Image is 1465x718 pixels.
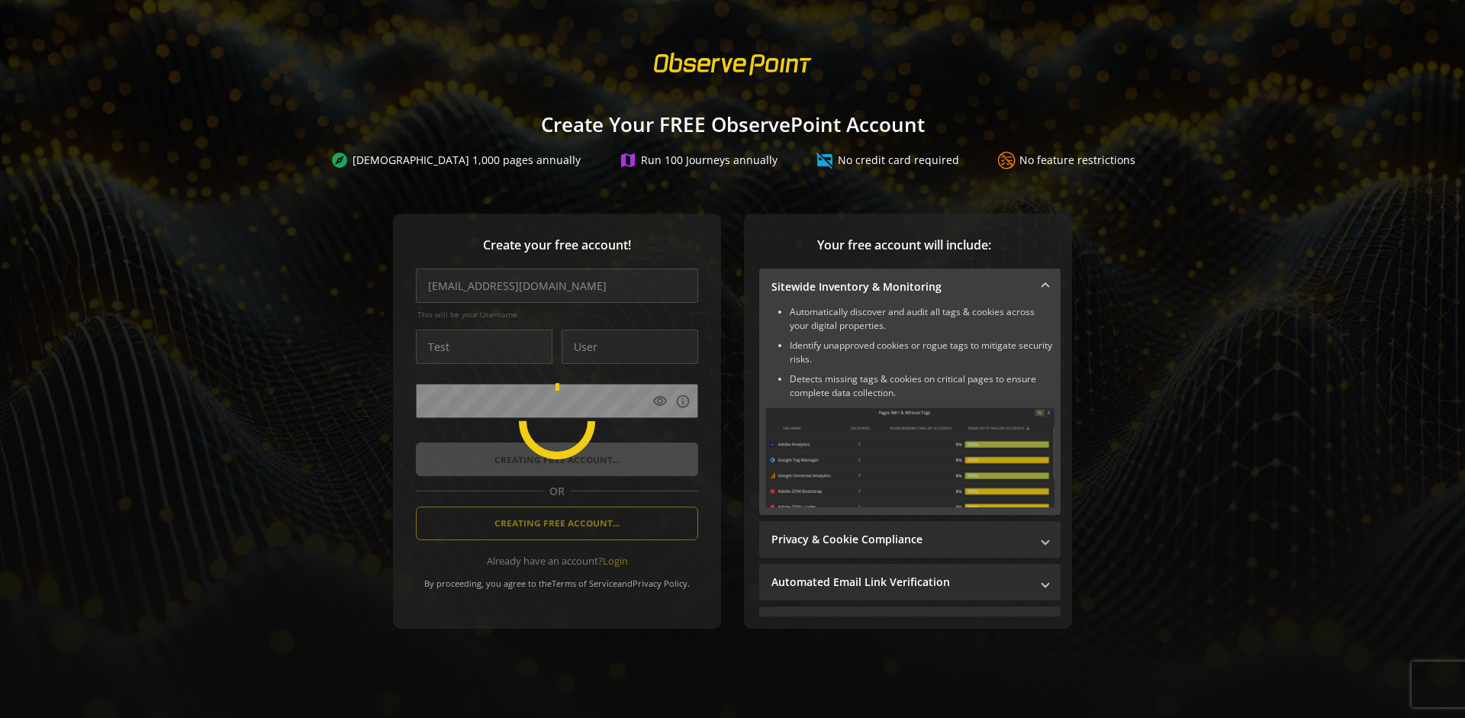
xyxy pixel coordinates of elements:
[771,279,1030,295] mat-panel-title: Sitewide Inventory & Monitoring
[759,269,1061,305] mat-expansion-panel-header: Sitewide Inventory & Monitoring
[619,151,778,169] div: Run 100 Journeys annually
[619,151,637,169] mat-icon: map
[816,151,959,169] div: No credit card required
[816,151,834,169] mat-icon: credit_card_off
[552,578,617,589] a: Terms of Service
[416,237,698,254] span: Create your free account!
[997,151,1135,169] div: No feature restrictions
[771,532,1030,547] mat-panel-title: Privacy & Cookie Compliance
[330,151,349,169] mat-icon: explore
[790,305,1054,333] li: Automatically discover and audit all tags & cookies across your digital properties.
[759,237,1049,254] span: Your free account will include:
[416,568,698,589] div: By proceeding, you agree to the and .
[330,151,581,169] div: [DEMOGRAPHIC_DATA] 1,000 pages annually
[759,305,1061,515] div: Sitewide Inventory & Monitoring
[759,564,1061,600] mat-expansion-panel-header: Automated Email Link Verification
[771,575,1030,590] mat-panel-title: Automated Email Link Verification
[759,521,1061,558] mat-expansion-panel-header: Privacy & Cookie Compliance
[765,407,1054,507] img: Sitewide Inventory & Monitoring
[759,607,1061,643] mat-expansion-panel-header: Performance Monitoring with Web Vitals
[633,578,687,589] a: Privacy Policy
[790,339,1054,366] li: Identify unapproved cookies or rogue tags to mitigate security risks.
[790,372,1054,400] li: Detects missing tags & cookies on critical pages to ensure complete data collection.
